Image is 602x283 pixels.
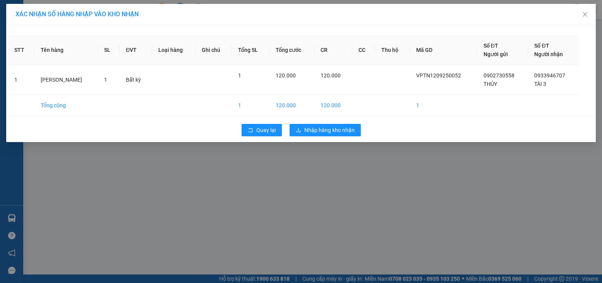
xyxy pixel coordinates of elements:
[196,35,232,65] th: Ghi chú
[248,127,253,134] span: rollback
[104,77,107,83] span: 1
[290,124,361,136] button: downloadNhập hàng kho nhận
[242,124,282,136] button: rollbackQuay lại
[34,95,98,116] td: Tổng cộng
[238,72,241,79] span: 1
[8,35,34,65] th: STT
[98,35,120,65] th: SL
[574,4,596,26] button: Close
[232,95,270,116] td: 1
[296,127,301,134] span: download
[152,35,196,65] th: Loại hàng
[120,65,152,95] td: Bất kỳ
[304,126,355,134] span: Nhập hàng kho nhận
[534,72,565,79] span: 0933946707
[269,35,314,65] th: Tổng cước
[410,95,477,116] td: 1
[375,35,410,65] th: Thu hộ
[352,35,375,65] th: CC
[410,35,477,65] th: Mã GD
[269,95,314,116] td: 120.000
[120,35,152,65] th: ĐVT
[534,81,546,87] span: TÀI 3
[534,51,563,57] span: Người nhận
[484,81,497,87] span: THỦY
[416,72,461,79] span: VPTN1209250052
[484,43,498,49] span: Số ĐT
[484,51,508,57] span: Người gửi
[314,95,353,116] td: 120.000
[256,126,276,134] span: Quay lại
[8,65,34,95] td: 1
[484,72,515,79] span: 0902730558
[232,35,270,65] th: Tổng SL
[321,72,341,79] span: 120.000
[314,35,353,65] th: CR
[534,43,549,49] span: Số ĐT
[582,11,588,17] span: close
[15,10,139,18] span: XÁC NHẬN SỐ HÀNG NHẬP VÀO KHO NHẬN
[34,35,98,65] th: Tên hàng
[34,65,98,95] td: [PERSON_NAME]
[276,72,296,79] span: 120.000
